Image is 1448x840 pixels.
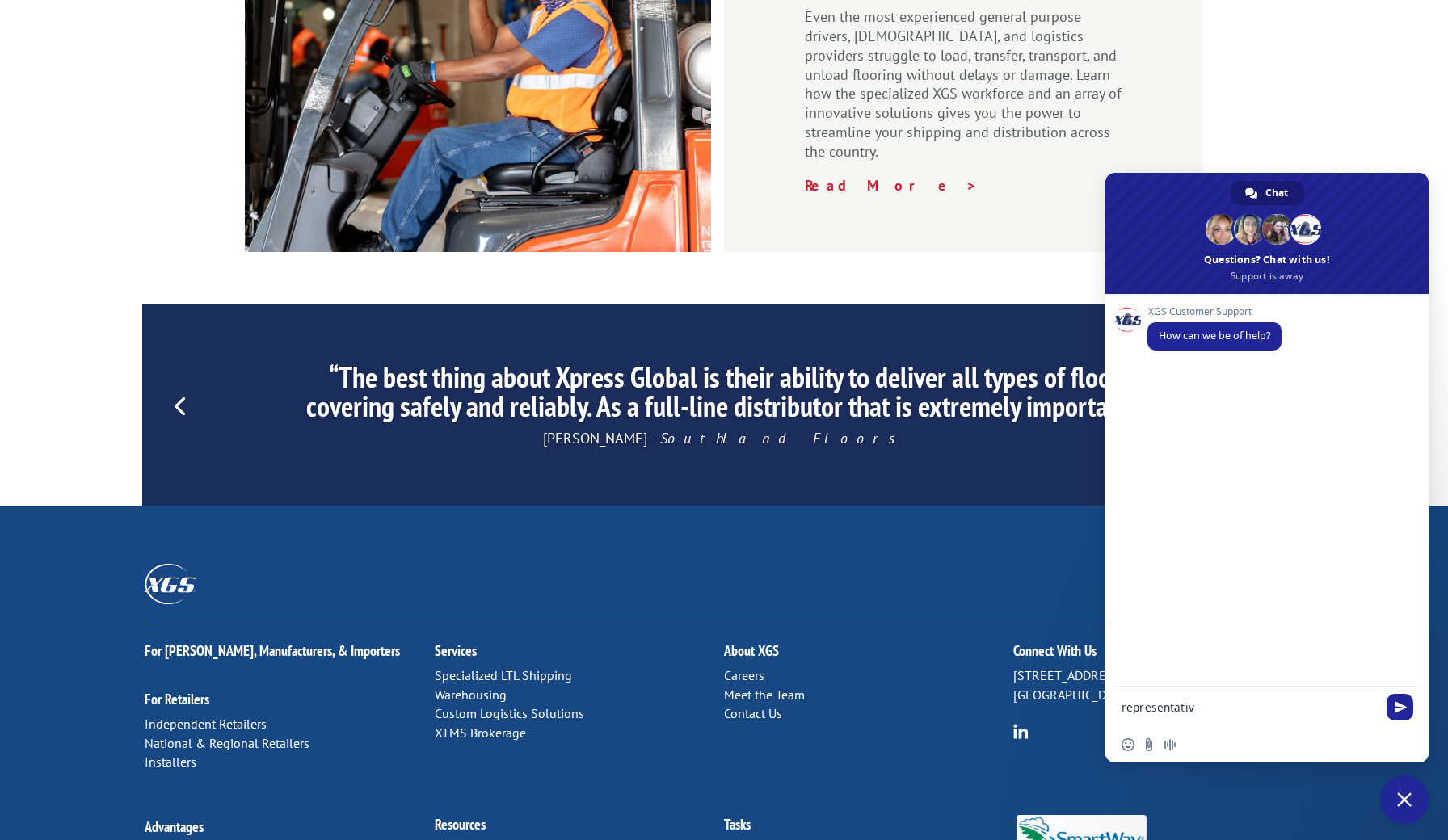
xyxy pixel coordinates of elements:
h2: “The best thing about Xpress Global is their ability to deliver all types of floor covering safel... [294,363,1154,429]
a: For Retailers [145,690,209,708]
a: Custom Logistics Solutions [435,705,584,721]
a: About XGS [724,641,779,660]
a: Warehousing [435,687,507,703]
a: Resources [435,815,486,834]
a: Specialized LTL Shipping [435,667,572,683]
h2: Tasks [724,817,1013,840]
h2: Connect With Us [1013,644,1303,666]
a: Chat [1231,181,1304,205]
p: Even the most experienced general purpose drivers, [DEMOGRAPHIC_DATA], and logistics providers st... [805,7,1122,175]
span: Send a file [1143,738,1155,751]
a: Careers [724,667,764,683]
img: group-6 [1013,724,1029,739]
a: Read More > [805,176,978,195]
span: XGS Customer Support [1147,306,1282,317]
span: Audio message [1164,738,1176,751]
a: Installers [145,754,196,770]
a: Meet the Team [724,687,805,703]
a: Close chat [1380,775,1429,824]
a: Advantages [145,817,204,836]
p: [STREET_ADDRESS] [GEOGRAPHIC_DATA], [US_STATE] 37421 [1013,666,1303,705]
img: XGS_Logos_ALL_2024_All_White [145,564,196,603]
span: Chat [1265,181,1288,205]
a: Independent Retailers [145,716,267,732]
a: Services [435,641,477,660]
span: How can we be of help? [1159,329,1270,342]
textarea: Compose your message... [1122,687,1380,727]
a: Contact Us [724,705,782,721]
span: [PERSON_NAME] – [543,429,905,447]
span: Send [1387,694,1413,720]
a: National & Regional Retailers [145,735,309,751]
span: Insert an emoji [1122,738,1134,751]
a: For [PERSON_NAME], Manufacturers, & Importers [145,641,400,660]
em: Southland Floors [660,429,905,447]
a: XTMS Brokerage [435,724,526,741]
